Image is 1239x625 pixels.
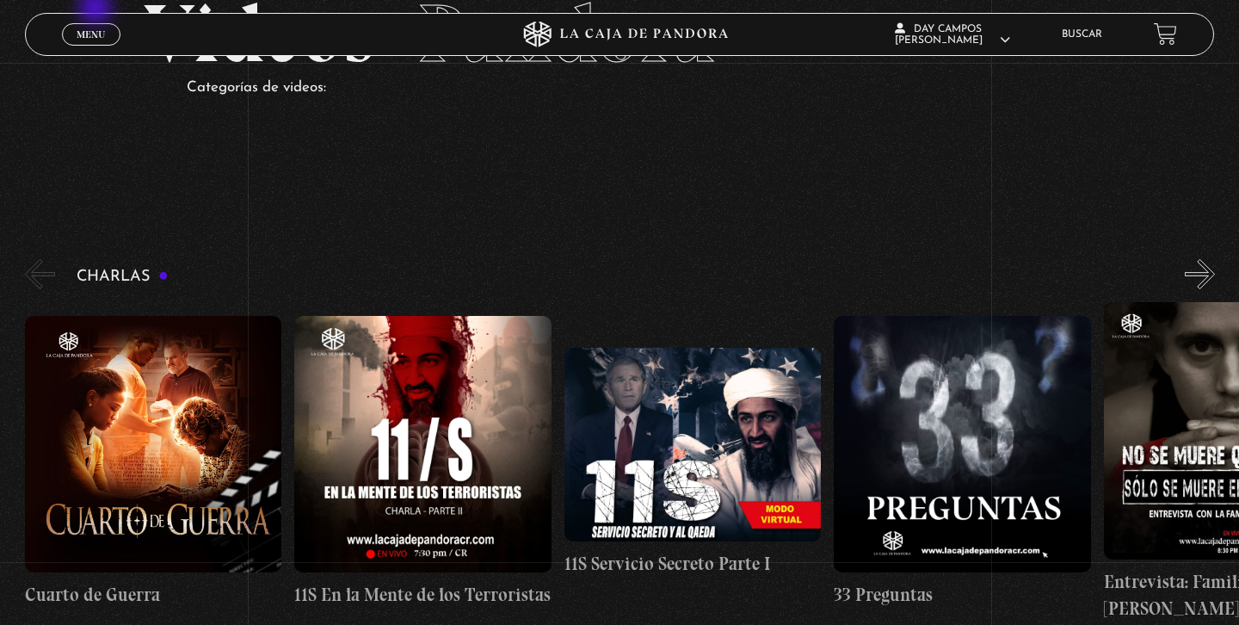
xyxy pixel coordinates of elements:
[1062,29,1102,40] a: Buscar
[294,581,552,609] h4: 11S En la Mente de los Terroristas
[187,75,1095,102] p: Categorías de videos:
[25,302,282,622] a: Cuarto de Guerra
[834,581,1091,609] h4: 33 Preguntas
[294,302,552,622] a: 11S En la Mente de los Terroristas
[25,259,55,289] button: Previous
[71,43,112,55] span: Cerrar
[895,24,1010,46] span: Day Campos [PERSON_NAME]
[25,581,282,609] h4: Cuarto de Guerra
[1154,22,1177,46] a: View your shopping cart
[77,29,105,40] span: Menu
[77,269,169,285] h3: Charlas
[564,550,822,578] h4: 11S Servicio Secreto Parte I
[1185,259,1215,289] button: Next
[564,302,822,622] a: 11S Servicio Secreto Parte I
[834,302,1091,622] a: 33 Preguntas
